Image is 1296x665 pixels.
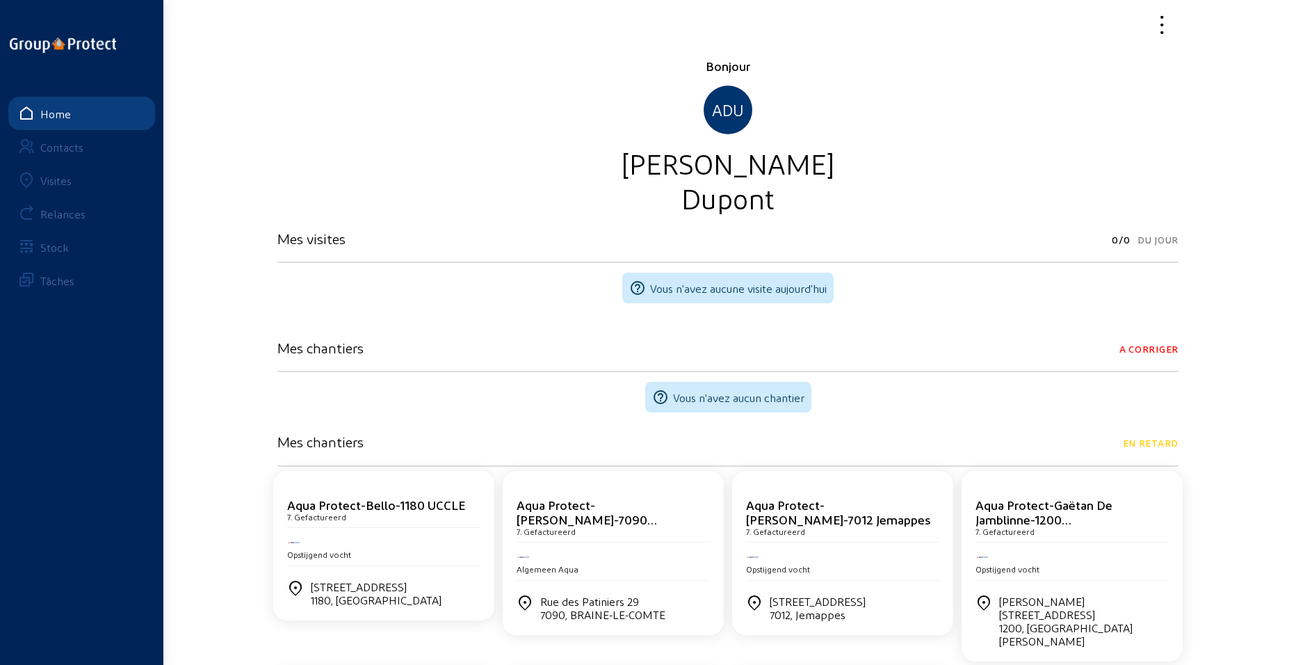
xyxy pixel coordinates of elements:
[277,58,1178,74] div: Bonjour
[8,230,155,264] a: Stock
[287,550,351,559] span: Opstijgend vocht
[975,527,1035,536] cam-card-subtitle: 7. Gefactureerd
[8,97,155,130] a: Home
[1119,339,1178,359] span: A corriger
[8,163,155,197] a: Visites
[311,580,442,607] div: [STREET_ADDRESS]
[746,564,810,574] span: Opstijgend vocht
[517,527,576,536] cam-card-subtitle: 7. Gefactureerd
[1137,230,1178,250] span: Du jour
[40,174,72,187] div: Visites
[999,621,1169,648] div: 1200, [GEOGRAPHIC_DATA][PERSON_NAME]
[704,86,752,134] div: ADU
[287,497,465,512] cam-card-title: Aqua Protect-Bello-1180 UCCLE
[8,264,155,297] a: Tâches
[673,391,804,404] span: Vous n'avez aucun chantier
[8,197,155,230] a: Relances
[517,497,657,541] cam-card-title: Aqua Protect-[PERSON_NAME]-7090 [PERSON_NAME]
[40,107,71,120] div: Home
[975,564,1039,574] span: Opstijgend vocht
[975,555,989,559] img: Aqua Protect
[975,497,1112,556] cam-card-title: Aqua Protect-Gaëtan De Jamblinne-1200 [GEOGRAPHIC_DATA][PERSON_NAME]
[277,433,364,450] h3: Mes chantiers
[540,595,665,621] div: Rue des Patiniers 29
[540,608,665,621] div: 7090, BRAINE-LE-COMTE
[746,555,760,559] img: Aqua Protect
[10,38,116,53] img: logo-oneline.png
[746,497,930,527] cam-card-title: Aqua Protect-[PERSON_NAME]-7012 Jemappes
[629,280,646,296] mat-icon: help_outline
[287,512,346,522] cam-card-subtitle: 7. Gefactureerd
[40,274,74,287] div: Tâches
[770,608,866,621] div: 7012, Jemappes
[40,241,69,254] div: Stock
[277,145,1178,180] div: [PERSON_NAME]
[287,540,301,545] img: Aqua Protect
[277,339,364,356] h3: Mes chantiers
[517,555,530,559] img: Aqua Protect
[1112,230,1131,250] span: 0/0
[746,527,805,536] cam-card-subtitle: 7. Gefactureerd
[277,180,1178,215] div: Dupont
[650,282,827,295] span: Vous n'avez aucune visite aujourd'hui
[999,595,1169,648] div: [PERSON_NAME][STREET_ADDRESS]
[770,595,866,621] div: [STREET_ADDRESS]
[40,207,86,221] div: Relances
[40,141,83,154] div: Contacts
[517,564,578,574] span: Algemeen Aqua
[311,593,442,607] div: 1180, [GEOGRAPHIC_DATA]
[1123,433,1178,453] span: En retard
[277,230,346,247] h3: Mes visites
[652,389,669,406] mat-icon: help_outline
[8,130,155,163] a: Contacts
